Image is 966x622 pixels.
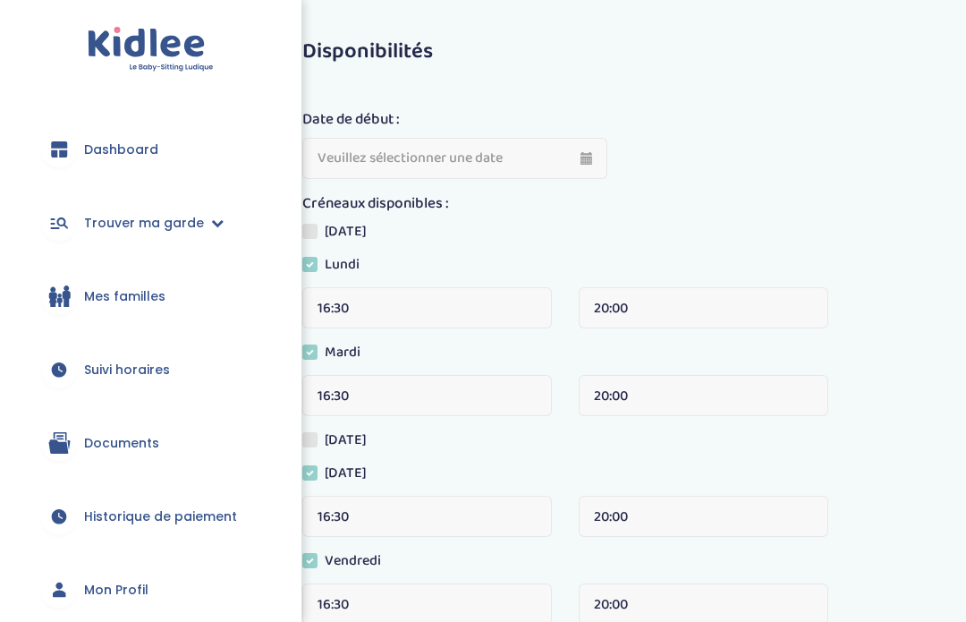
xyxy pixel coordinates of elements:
[302,138,607,179] input: Veuillez sélectionner une date
[27,264,275,328] a: Mes familles
[88,27,214,72] img: logo.svg
[27,558,275,622] a: Mon Profil
[84,214,204,233] span: Trouver ma garde
[84,507,237,526] span: Historique de paiement
[84,287,165,306] span: Mes familles
[302,430,380,456] label: [DATE]
[84,434,159,453] span: Documents
[302,40,939,64] h3: Disponibilités
[27,191,275,255] a: Trouver ma garde
[302,550,394,577] label: Vendredi
[27,117,275,182] a: Dashboard
[302,254,373,281] label: Lundi
[27,484,275,549] a: Historique de paiement
[84,141,158,159] span: Dashboard
[27,337,275,402] a: Suivi horaires
[302,221,380,248] label: [DATE]
[84,581,148,600] span: Mon Profil
[27,411,275,475] a: Documents
[302,463,380,490] label: [DATE]
[302,342,374,369] label: Mardi
[302,192,449,216] label: Créneaux disponibles :
[84,361,170,379] span: Suivi horaires
[302,108,400,132] label: Date de début :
